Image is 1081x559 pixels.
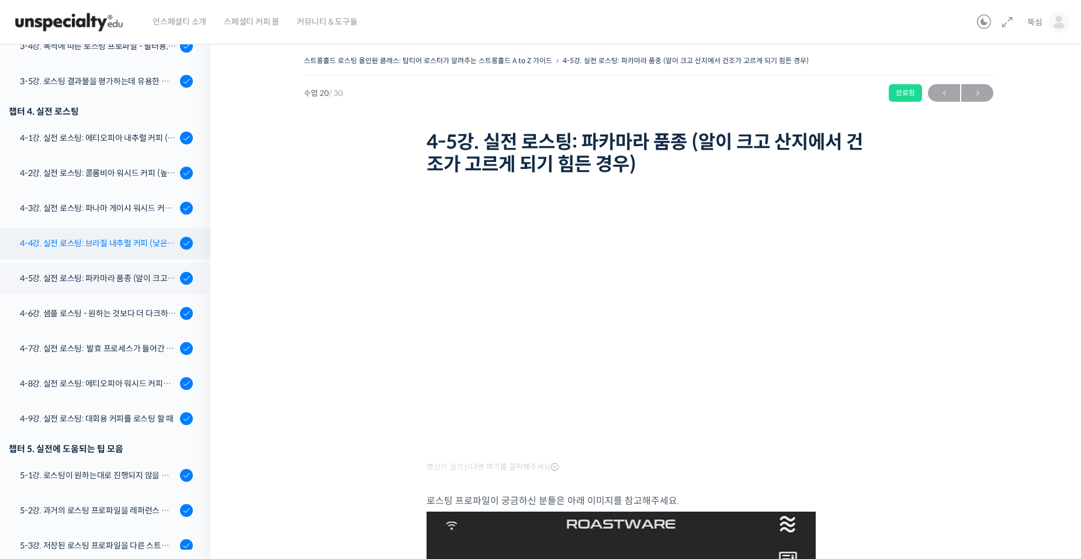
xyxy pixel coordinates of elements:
[20,412,176,425] div: 4-9강. 실전 로스팅: 대회용 커피를 로스팅 할 때
[151,371,224,400] a: 설정
[37,388,44,398] span: 홈
[563,56,809,65] a: 4-5강. 실전 로스팅: 파카마라 품종 (알이 크고 산지에서 건조가 고르게 되기 힘든 경우)
[889,84,922,102] div: 완료함
[20,469,176,482] div: 5-1강. 로스팅이 원하는대로 진행되지 않을 때, 일관성이 떨어질 때
[181,388,195,398] span: 설정
[20,272,176,285] div: 4-5강. 실전 로스팅: 파카마라 품종 (알이 크고 산지에서 건조가 고르게 되기 힘든 경우)
[427,463,559,472] span: 영상이 끊기신다면 여기를 클릭해주세요
[427,131,871,176] h1: 4-5강. 실전 로스팅: 파카마라 품종 (알이 크고 산지에서 건조가 고르게 되기 힘든 경우)
[107,389,121,398] span: 대화
[928,85,960,101] span: ←
[9,103,193,119] div: 챕터 4. 실전 로스팅
[77,371,151,400] a: 대화
[1027,17,1042,27] span: 뚝심
[961,85,993,101] span: →
[20,307,176,320] div: 4-6강. 샘플 로스팅 - 원하는 것보다 더 다크하게 로스팅 하는 이유
[20,202,176,215] div: 4-3강. 실전 로스팅: 파나마 게이샤 워시드 커피 (플레이버 프로파일이 로스팅하기 까다로운 경우)
[20,539,176,552] div: 5-3강. 저장된 로스팅 프로파일을 다른 스트롱홀드 로스팅 머신에서 적용할 경우에 보정하는 방법
[427,493,871,509] p: 로스팅 프로파일이 궁금하신 분들은 아래 이미지를 참고해주세요.
[9,441,193,457] div: 챕터 5. 실전에 도움되는 팁 모음
[4,371,77,400] a: 홈
[329,88,343,98] span: / 30
[20,75,176,88] div: 3-5강. 로스팅 결과물을 평가하는데 유용한 팁들 - 연수를 활용한 커핑, 커핑용 분쇄도 찾기, 로스트 레벨에 따른 QC 등
[928,84,960,102] a: ←이전
[20,132,176,144] div: 4-1강. 실전 로스팅: 에티오피아 내추럴 커피 (당분이 많이 포함되어 있고 색이 고르지 않은 경우)
[20,504,176,517] div: 5-2강. 과거의 로스팅 프로파일을 레퍼런스 삼아 리뷰하는 방법
[20,377,176,390] div: 4-8강. 실전 로스팅: 에티오피아 워시드 커피를 에스프레소용으로 로스팅 할 때
[304,89,343,97] span: 수업 20
[20,40,176,53] div: 3-4강. 목적에 따른 로스팅 프로파일 - 필터용, 에스프레소용
[304,56,552,65] a: 스트롱홀드 로스팅 올인원 클래스: 탑티어 로스터가 알려주는 스트롱홀드 A to Z 가이드
[20,167,176,180] div: 4-2강. 실전 로스팅: 콜롬비아 워시드 커피 (높은 밀도와 수분율 때문에 1차 크랙에서 많은 수분을 방출하는 경우)
[961,84,993,102] a: 다음→
[20,237,176,250] div: 4-4강. 실전 로스팅: 브라질 내추럴 커피 (낮은 고도에서 재배되어 당분과 밀도가 낮은 경우)
[20,342,176,355] div: 4-7강. 실전 로스팅: 발효 프로세스가 들어간 커피를 필터용으로 로스팅 할 때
